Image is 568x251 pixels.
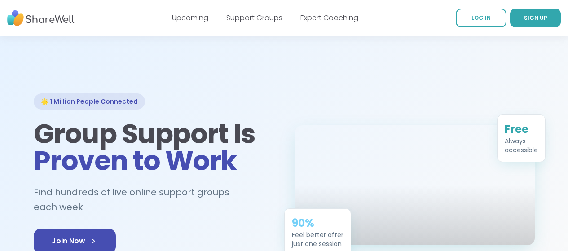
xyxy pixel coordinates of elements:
[471,14,491,22] span: LOG IN
[292,216,343,230] div: 90%
[505,137,538,154] div: Always accessible
[172,13,208,23] a: Upcoming
[300,13,358,23] a: Expert Coaching
[34,185,273,214] h2: Find hundreds of live online support groups each week.
[34,93,145,110] div: 🌟 1 Million People Connected
[7,6,75,31] img: ShareWell Nav Logo
[52,236,98,247] span: Join Now
[34,120,273,174] h1: Group Support Is
[456,9,506,27] a: LOG IN
[34,142,237,180] span: Proven to Work
[510,9,561,27] a: SIGN UP
[505,122,538,137] div: Free
[524,14,547,22] span: SIGN UP
[226,13,282,23] a: Support Groups
[292,230,343,248] div: Feel better after just one session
